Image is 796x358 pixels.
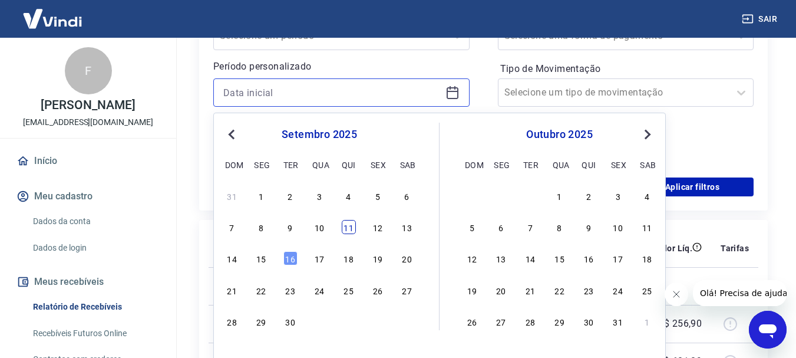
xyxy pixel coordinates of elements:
[342,220,356,234] div: Choose quinta-feira, 11 de setembro de 2025
[312,283,326,297] div: Choose quarta-feira, 24 de setembro de 2025
[213,60,470,74] p: Período personalizado
[371,283,385,297] div: Choose sexta-feira, 26 de setembro de 2025
[465,251,479,265] div: Choose domingo, 12 de outubro de 2025
[654,242,692,254] p: Valor Líq.
[611,283,625,297] div: Choose sexta-feira, 24 de outubro de 2025
[14,183,162,209] button: Meu cadastro
[465,157,479,172] div: dom
[523,251,537,265] div: Choose terça-feira, 14 de outubro de 2025
[523,314,537,329] div: Choose terça-feira, 28 de outubro de 2025
[225,251,239,265] div: Choose domingo, 14 de setembro de 2025
[371,314,385,329] div: Choose sexta-feira, 3 de outubro de 2025
[254,189,268,203] div: Choose segunda-feira, 1 de setembro de 2025
[494,189,508,203] div: Choose segunda-feira, 29 de setembro de 2025
[523,189,537,203] div: Choose terça-feira, 30 de setembro de 2025
[400,283,414,297] div: Choose sábado, 27 de setembro de 2025
[553,220,567,234] div: Choose quarta-feira, 8 de outubro de 2025
[28,295,162,319] a: Relatório de Recebíveis
[494,314,508,329] div: Choose segunda-feira, 27 de outubro de 2025
[523,157,537,172] div: ter
[312,251,326,265] div: Choose quarta-feira, 17 de setembro de 2025
[400,251,414,265] div: Choose sábado, 20 de setembro de 2025
[553,189,567,203] div: Choose quarta-feira, 1 de outubro de 2025
[463,187,656,330] div: month 2025-10
[28,236,162,260] a: Dados de login
[283,283,298,297] div: Choose terça-feira, 23 de setembro de 2025
[14,148,162,174] a: Início
[655,317,702,331] p: -R$ 256,90
[283,189,298,203] div: Choose terça-feira, 2 de setembro de 2025
[631,178,754,196] button: Aplicar filtros
[14,269,162,295] button: Meus recebíveis
[65,47,112,94] div: F
[371,189,385,203] div: Choose sexta-feira, 5 de setembro de 2025
[611,189,625,203] div: Choose sexta-feira, 3 de outubro de 2025
[371,157,385,172] div: sex
[611,220,625,234] div: Choose sexta-feira, 10 de outubro de 2025
[312,220,326,234] div: Choose quarta-feira, 10 de setembro de 2025
[553,283,567,297] div: Choose quarta-feira, 22 de outubro de 2025
[28,209,162,234] a: Dados da conta
[553,157,567,172] div: qua
[739,8,782,30] button: Sair
[640,220,654,234] div: Choose sábado, 11 de outubro de 2025
[283,251,298,265] div: Choose terça-feira, 16 de setembro de 2025
[523,283,537,297] div: Choose terça-feira, 21 de outubro de 2025
[640,283,654,297] div: Choose sábado, 25 de outubro de 2025
[400,220,414,234] div: Choose sábado, 13 de setembro de 2025
[640,157,654,172] div: sab
[494,157,508,172] div: seg
[312,189,326,203] div: Choose quarta-feira, 3 de setembro de 2025
[283,220,298,234] div: Choose terça-feira, 9 de setembro de 2025
[465,220,479,234] div: Choose domingo, 5 de outubro de 2025
[400,189,414,203] div: Choose sábado, 6 de setembro de 2025
[342,283,356,297] div: Choose quinta-feira, 25 de setembro de 2025
[500,62,752,76] label: Tipo de Movimentação
[7,8,99,18] span: Olá! Precisa de ajuda?
[41,99,135,111] p: [PERSON_NAME]
[721,242,749,254] p: Tarifas
[254,314,268,329] div: Choose segunda-feira, 29 de setembro de 2025
[582,283,596,297] div: Choose quinta-feira, 23 de outubro de 2025
[342,157,356,172] div: qui
[312,157,326,172] div: qua
[582,251,596,265] div: Choose quinta-feira, 16 de outubro de 2025
[254,220,268,234] div: Choose segunda-feira, 8 de setembro de 2025
[611,157,625,172] div: sex
[611,314,625,329] div: Choose sexta-feira, 31 de outubro de 2025
[494,251,508,265] div: Choose segunda-feira, 13 de outubro de 2025
[640,251,654,265] div: Choose sábado, 18 de outubro de 2025
[582,189,596,203] div: Choose quinta-feira, 2 de outubro de 2025
[254,283,268,297] div: Choose segunda-feira, 22 de setembro de 2025
[553,314,567,329] div: Choose quarta-feira, 29 de outubro de 2025
[225,189,239,203] div: Choose domingo, 31 de agosto de 2025
[465,283,479,297] div: Choose domingo, 19 de outubro de 2025
[342,251,356,265] div: Choose quinta-feira, 18 de setembro de 2025
[342,189,356,203] div: Choose quinta-feira, 4 de setembro de 2025
[225,157,239,172] div: dom
[640,314,654,329] div: Choose sábado, 1 de novembro de 2025
[400,314,414,329] div: Choose sábado, 4 de outubro de 2025
[342,314,356,329] div: Choose quinta-feira, 2 de outubro de 2025
[749,311,787,349] iframe: Botão para abrir a janela de mensagens
[611,251,625,265] div: Choose sexta-feira, 17 de outubro de 2025
[523,220,537,234] div: Choose terça-feira, 7 de outubro de 2025
[254,251,268,265] div: Choose segunda-feira, 15 de setembro de 2025
[494,220,508,234] div: Choose segunda-feira, 6 de outubro de 2025
[371,220,385,234] div: Choose sexta-feira, 12 de setembro de 2025
[371,251,385,265] div: Choose sexta-feira, 19 de setembro de 2025
[582,220,596,234] div: Choose quinta-feira, 9 de outubro de 2025
[465,314,479,329] div: Choose domingo, 26 de outubro de 2025
[640,127,655,142] button: Next Month
[640,189,654,203] div: Choose sábado, 4 de outubro de 2025
[665,283,688,306] iframe: Fechar mensagem
[23,116,153,129] p: [EMAIL_ADDRESS][DOMAIN_NAME]
[225,314,239,329] div: Choose domingo, 28 de setembro de 2025
[223,187,415,330] div: month 2025-09
[400,157,414,172] div: sab
[582,157,596,172] div: qui
[254,157,268,172] div: seg
[494,283,508,297] div: Choose segunda-feira, 20 de outubro de 2025
[693,280,787,306] iframe: Mensagem da empresa
[582,314,596,329] div: Choose quinta-feira, 30 de outubro de 2025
